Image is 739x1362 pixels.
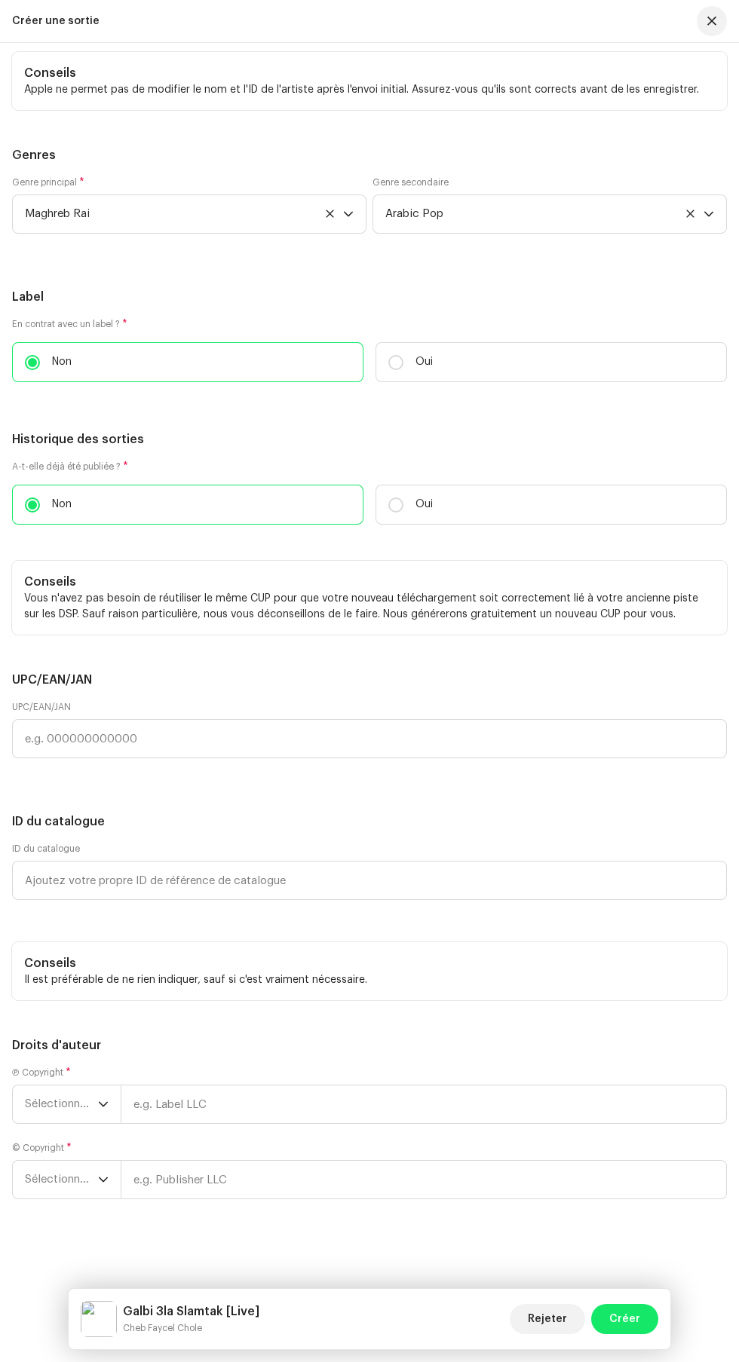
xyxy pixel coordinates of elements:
[12,15,100,27] div: Créer une sortie
[98,1085,109,1123] div: dropdown trigger
[373,176,449,188] label: Genre secondaire
[24,64,715,82] h5: Conseils
[609,1304,640,1334] span: Créer
[12,701,71,713] label: UPC/EAN/JAN
[121,1085,727,1124] input: e.g. Label LLC
[528,1304,567,1334] span: Rejeter
[24,972,715,988] p: Il est préférable de ne rien indiquer, sauf si c'est vraiment nécessaire.
[12,671,727,689] h5: UPC/EAN/JAN
[24,573,715,591] h5: Conseils
[12,813,727,831] h5: ID du catalogue
[12,1142,72,1154] label: © Copyright
[12,843,80,855] label: ID du catalogue
[123,1302,259,1321] h5: Galbi 3la Slamtak [Live]
[591,1304,658,1334] button: Créer
[12,430,727,448] h5: Historique des sorties
[24,82,715,98] p: Apple ne permet pas de modifier le nom et l'ID de l'artiste après l'envoi initial. Assurez-vous q...
[25,1085,98,1123] span: Sélectionner une année
[415,497,433,513] p: Oui
[81,1301,117,1337] img: 286b6348-ba6d-4667-b3f5-6e051897b556
[121,1160,727,1199] input: e.g. Publisher LLC
[24,954,715,972] h5: Conseils
[385,195,704,233] span: Arabic Pop
[12,1067,71,1079] label: Ⓟ Copyright
[52,497,72,513] p: Non
[25,195,343,233] span: Maghreb Rai
[12,861,727,900] input: Ajoutez votre propre ID de référence de catalogue
[52,354,72,370] p: Non
[704,195,714,233] div: dropdown trigger
[12,1036,727,1054] h5: Droits d'auteur
[12,176,84,188] label: Genre principal
[12,318,727,330] label: En contrat avec un label ?
[25,1161,98,1198] span: Sélectionner une année
[12,719,727,758] input: e.g. 000000000000
[98,1161,109,1198] div: dropdown trigger
[24,591,715,623] p: Vous n'avez pas besoin de réutiliser le même CUP pour que votre nouveau téléchargement soit corre...
[123,1321,259,1336] small: Galbi 3la Slamtak [Live]
[415,354,433,370] p: Oui
[12,146,727,164] h5: Genres
[12,288,727,306] h5: Label
[343,195,354,233] div: dropdown trigger
[12,461,727,473] label: A-t-elle déjà été publiée ?
[510,1304,585,1334] button: Rejeter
